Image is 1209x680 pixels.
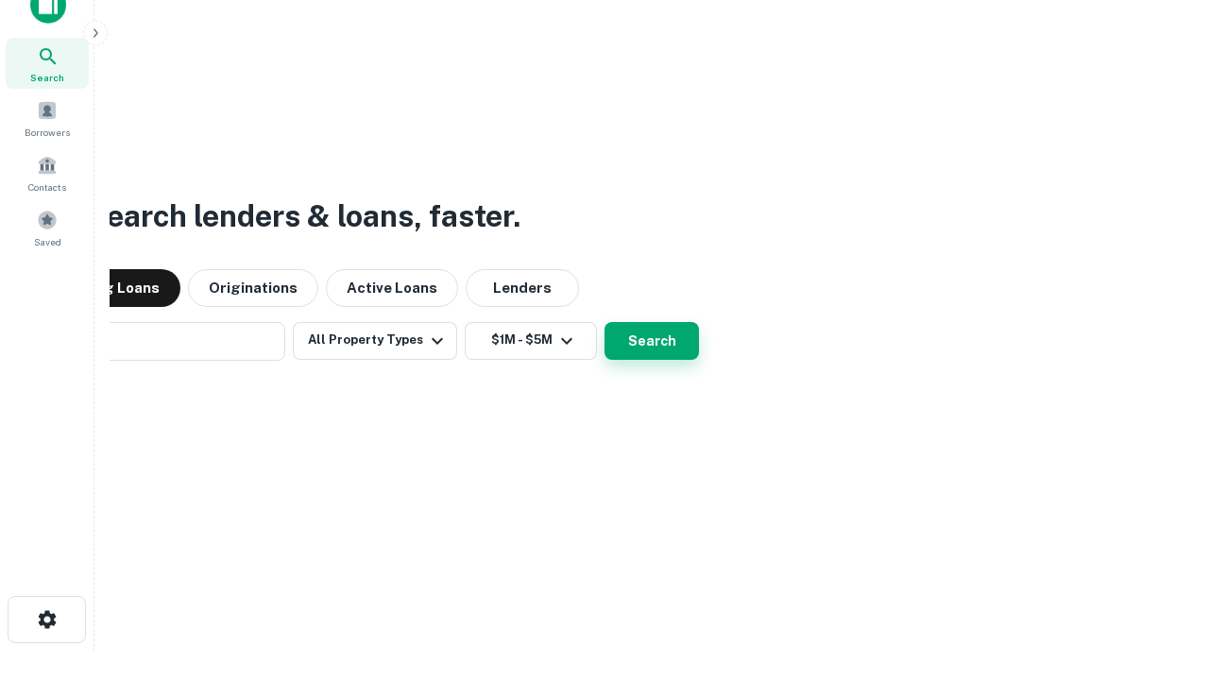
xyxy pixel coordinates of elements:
[86,194,520,239] h3: Search lenders & loans, faster.
[293,322,457,360] button: All Property Types
[28,179,66,195] span: Contacts
[6,38,89,89] a: Search
[30,70,64,85] span: Search
[1115,529,1209,620] iframe: Chat Widget
[6,93,89,144] a: Borrowers
[326,269,458,307] button: Active Loans
[466,269,579,307] button: Lenders
[25,125,70,140] span: Borrowers
[465,322,597,360] button: $1M - $5M
[6,202,89,253] a: Saved
[604,322,699,360] button: Search
[34,234,61,249] span: Saved
[6,147,89,198] a: Contacts
[188,269,318,307] button: Originations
